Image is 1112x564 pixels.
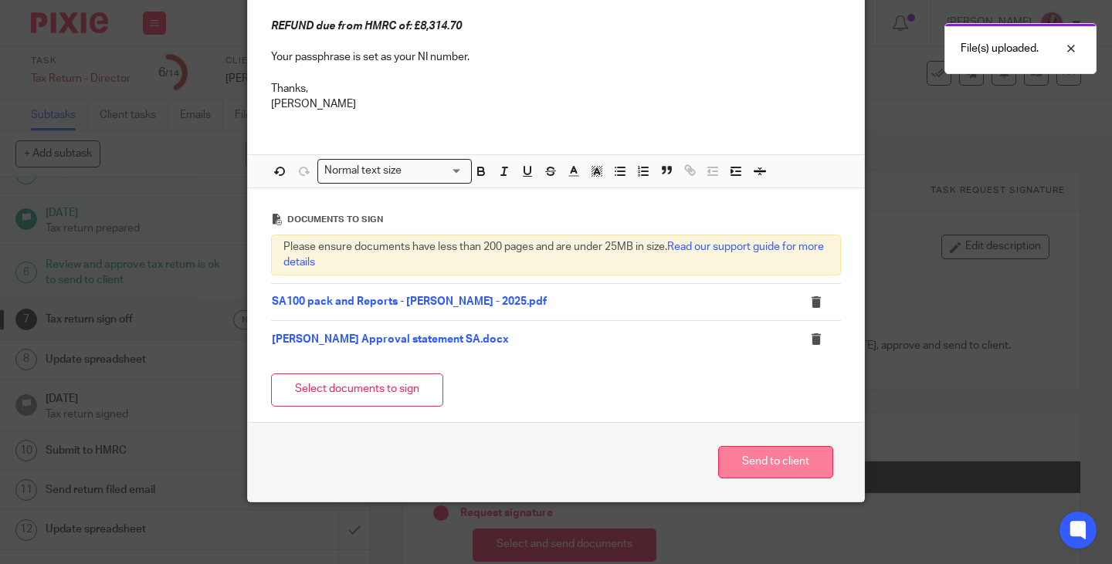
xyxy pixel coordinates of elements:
[272,334,509,345] a: [PERSON_NAME] Approval statement SA.docx
[407,163,463,179] input: Search for option
[287,215,383,224] span: Documents to sign
[271,373,443,407] button: Select documents to sign
[271,235,841,275] div: Please ensure documents have less than 200 pages and are under 25MB in size.
[272,296,547,307] a: SA100 pack and Reports - [PERSON_NAME] - 2025.pdf
[718,446,833,479] button: Send to client
[321,163,405,179] span: Normal text size
[961,41,1039,56] p: File(s) uploaded.
[317,159,472,183] div: Search for option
